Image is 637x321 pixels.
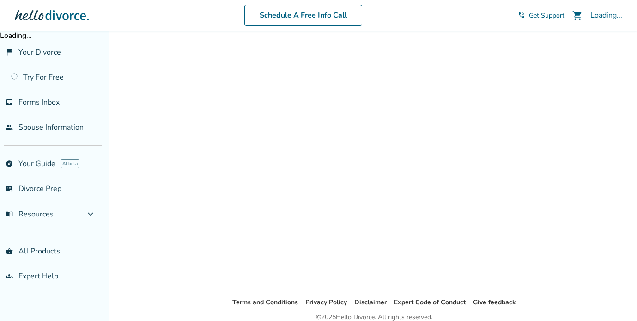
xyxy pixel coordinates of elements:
a: Schedule A Free Info Call [244,5,362,26]
span: AI beta [61,159,79,168]
span: list_alt_check [6,185,13,192]
li: Give feedback [473,297,516,308]
a: Privacy Policy [305,298,347,307]
a: Terms and Conditions [232,298,298,307]
span: phone_in_talk [518,12,525,19]
a: phone_in_talkGet Support [518,11,564,20]
span: groups [6,272,13,280]
span: Get Support [529,11,564,20]
span: people [6,123,13,131]
span: shopping_cart [572,10,583,21]
div: Loading... [590,10,622,20]
li: Disclaimer [354,297,387,308]
a: Expert Code of Conduct [394,298,466,307]
span: menu_book [6,210,13,218]
span: flag_2 [6,49,13,56]
span: explore [6,160,13,167]
span: shopping_basket [6,247,13,255]
span: expand_more [85,209,96,220]
span: inbox [6,99,13,106]
span: Resources [6,209,54,219]
span: Forms Inbox [18,97,60,107]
